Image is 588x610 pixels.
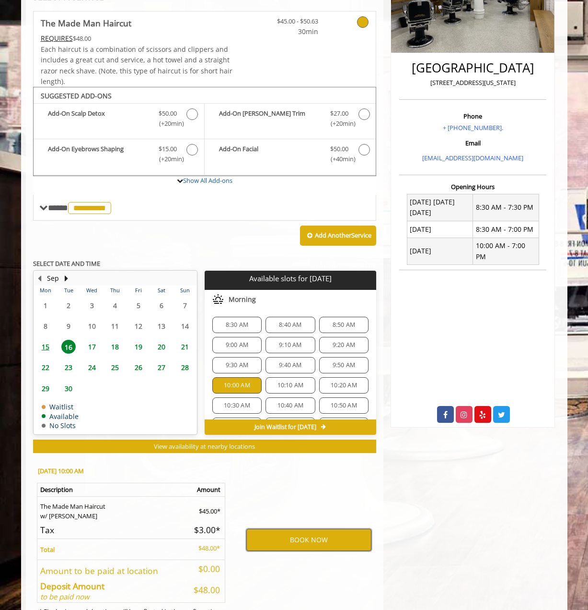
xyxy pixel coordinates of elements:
[300,226,376,246] button: Add AnotherService
[319,397,369,414] div: 10:50 AM
[330,144,348,154] span: $50.00
[209,108,371,131] label: Add-On Beard Trim
[197,485,220,494] b: Amount
[473,194,539,221] td: 8:30 AM - 7:30 PM
[47,273,59,284] button: Sep
[333,321,355,329] span: 8:50 AM
[187,564,220,574] h5: $0.00
[159,108,177,119] span: $50.00
[319,337,369,353] div: 9:20 AM
[153,119,182,129] span: (+20min )
[184,497,225,521] td: $45.00*
[279,321,301,329] span: 8:40 AM
[42,422,79,429] td: No Slots
[246,529,371,551] button: BOOK NOW
[315,231,371,239] b: Add Another Service
[262,12,318,37] a: $45.00 - $50.63
[150,286,173,295] th: Sat
[254,423,316,431] span: Join Waitlist for [DATE]
[212,377,262,394] div: 10:00 AM
[183,176,232,185] a: Show All Add-ons
[48,108,149,129] b: Add-On Scalp Detox
[61,382,76,395] span: 30
[208,275,372,283] p: Available slots for [DATE]
[61,360,76,374] span: 23
[212,357,262,373] div: 9:30 AM
[104,286,127,295] th: Thu
[34,378,57,399] td: Select day29
[159,144,177,154] span: $15.00
[212,317,262,333] div: 8:30 AM
[422,154,523,162] a: [EMAIL_ADDRESS][DOMAIN_NAME]
[219,144,321,164] b: Add-On Facial
[80,286,103,295] th: Wed
[333,361,355,369] span: 9:50 AM
[85,360,99,374] span: 24
[212,294,224,305] img: morning slots
[37,497,184,521] td: The Made Man Haircut w/ [PERSON_NAME]
[219,108,321,129] b: Add-On [PERSON_NAME] Trim
[150,336,173,357] td: Select day20
[33,259,100,268] b: SELECT DATE AND TIME
[36,273,44,284] button: Previous Month
[41,33,233,44] div: $48.00
[229,296,256,303] span: Morning
[325,119,353,129] span: (+20min )
[319,317,369,333] div: 8:50 AM
[277,402,304,409] span: 10:40 AM
[63,273,70,284] button: Next Month
[154,442,255,451] span: View availability at nearby locations
[224,382,250,389] span: 10:00 AM
[150,357,173,378] td: Select day27
[212,418,262,434] div: 11:00 AM
[57,286,80,295] th: Tue
[127,357,150,378] td: Select day26
[178,360,192,374] span: 28
[407,194,473,221] td: [DATE] [DATE] [DATE]
[407,221,473,238] td: [DATE]
[402,61,544,75] h2: [GEOGRAPHIC_DATA]
[279,361,301,369] span: 9:40 AM
[265,418,315,434] div: 11:10 AM
[57,336,80,357] td: Select day16
[33,440,377,454] button: View availability at nearby locations
[80,357,103,378] td: Select day24
[402,78,544,88] p: [STREET_ADDRESS][US_STATE]
[40,566,180,575] h5: Amount to be paid at location
[212,337,262,353] div: 9:00 AM
[153,154,182,164] span: (+20min )
[333,341,355,349] span: 9:20 AM
[41,16,131,30] b: The Made Man Haircut
[330,108,348,119] span: $27.00
[178,340,192,354] span: 21
[61,340,76,354] span: 16
[40,526,180,535] h5: Tax
[277,382,304,389] span: 10:10 AM
[325,154,353,164] span: (+40min )
[407,238,473,265] td: [DATE]
[34,286,57,295] th: Mon
[108,360,122,374] span: 25
[187,526,220,535] h5: $3.00*
[57,378,80,399] td: Select day30
[154,360,169,374] span: 27
[41,34,73,43] span: This service needs some Advance to be paid before we block your appointment
[127,286,150,295] th: Fri
[173,357,196,378] td: Select day28
[319,418,369,434] div: 11:20 AM
[265,377,315,394] div: 10:10 AM
[131,360,146,374] span: 26
[473,238,539,265] td: 10:00 AM - 7:00 PM
[154,340,169,354] span: 20
[262,26,318,37] span: 30min
[38,382,53,395] span: 29
[108,340,122,354] span: 18
[173,336,196,357] td: Select day21
[331,402,357,409] span: 10:50 AM
[402,140,544,146] h3: Email
[443,123,503,132] a: + [PHONE_NUMBER].
[265,337,315,353] div: 9:10 AM
[104,336,127,357] td: Select day18
[38,466,84,475] b: [DATE] 10:00 AM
